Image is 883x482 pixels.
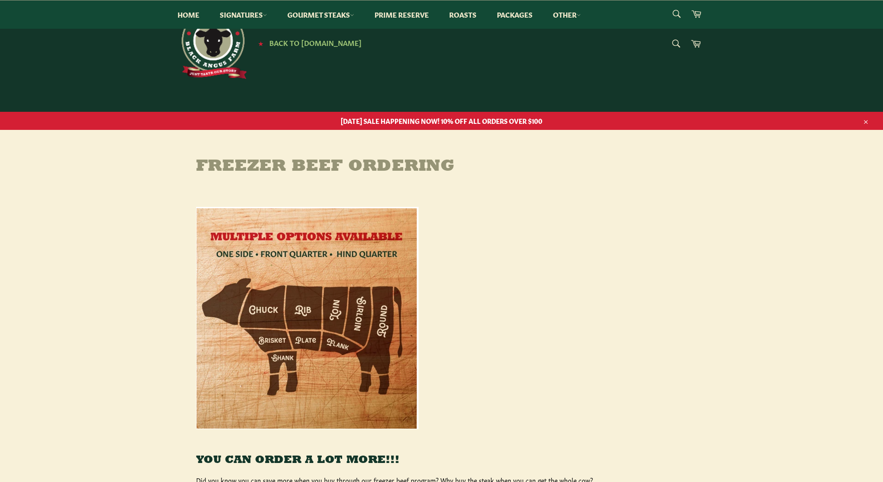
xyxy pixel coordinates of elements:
a: Other [544,0,590,29]
a: Signatures [210,0,276,29]
span: Back to [DOMAIN_NAME] [269,38,362,47]
a: Prime Reserve [365,0,438,29]
h3: YOU CAN ORDER A LOT MORE!!! [196,453,687,468]
a: Home [168,0,209,29]
h1: Freezer Beef Ordering [178,158,706,176]
a: Roasts [440,0,486,29]
a: ★ Back to [DOMAIN_NAME] [254,39,362,47]
a: Gourmet Steaks [278,0,363,29]
img: Roseda Beef [178,9,247,79]
span: ★ [258,39,263,47]
a: Packages [488,0,542,29]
